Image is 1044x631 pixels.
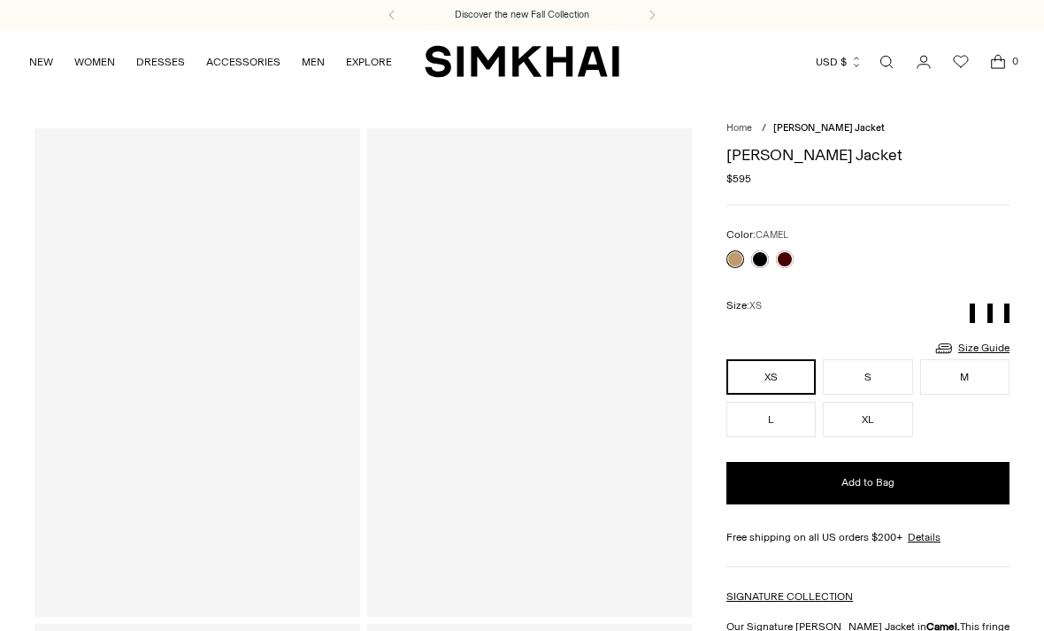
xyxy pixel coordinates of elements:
[726,171,751,187] span: $595
[425,44,619,79] a: SIMKHAI
[980,44,1016,80] a: Open cart modal
[726,359,816,395] button: XS
[823,402,912,437] button: XL
[367,128,693,616] a: Rowen Jacket
[920,359,1009,395] button: M
[933,337,1009,359] a: Size Guide
[906,44,941,80] a: Go to the account page
[823,359,912,395] button: S
[35,128,360,616] a: Rowen Jacket
[943,44,979,80] a: Wishlist
[726,297,762,314] label: Size:
[749,300,762,312] span: XS
[908,529,940,545] a: Details
[726,227,788,243] label: Color:
[74,42,115,81] a: WOMEN
[762,121,766,136] div: /
[773,122,885,134] span: [PERSON_NAME] Jacket
[206,42,280,81] a: ACCESSORIES
[726,147,1009,163] h1: [PERSON_NAME] Jacket
[869,44,904,80] a: Open search modal
[1007,53,1023,69] span: 0
[816,42,863,81] button: USD $
[136,42,185,81] a: DRESSES
[455,8,589,22] a: Discover the new Fall Collection
[726,529,1009,545] div: Free shipping on all US orders $200+
[726,590,853,603] a: SIGNATURE COLLECTION
[302,42,325,81] a: MEN
[726,121,1009,136] nav: breadcrumbs
[29,42,53,81] a: NEW
[726,122,752,134] a: Home
[346,42,392,81] a: EXPLORE
[756,229,788,241] span: CAMEL
[726,402,816,437] button: L
[841,475,894,490] span: Add to Bag
[726,462,1009,504] button: Add to Bag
